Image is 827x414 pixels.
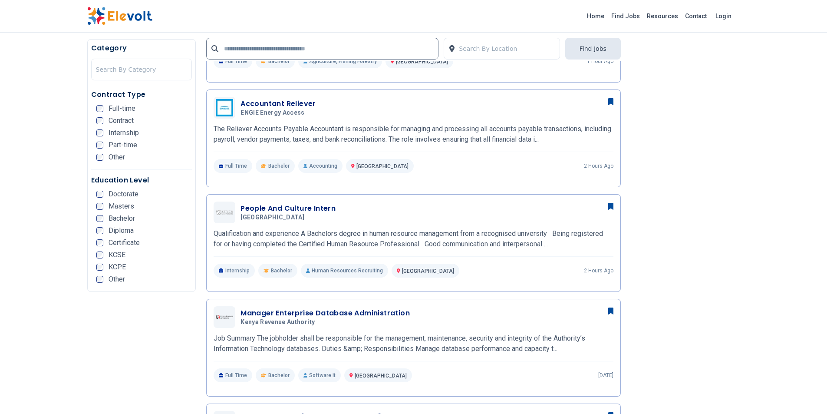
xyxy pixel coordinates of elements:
[598,372,613,379] p: [DATE]
[109,129,139,136] span: Internship
[96,203,103,210] input: Masters
[214,202,613,278] a: Zetech UniversityPeople And Culture Intern[GEOGRAPHIC_DATA]Qualification and experience A Bachelo...
[109,264,126,271] span: KCPE
[96,252,103,258] input: KCSE
[96,227,103,234] input: Diploma
[96,142,103,149] input: Part-time
[356,163,409,169] span: [GEOGRAPHIC_DATA]
[241,308,410,318] h3: Manager Enterprise Database Administration
[241,214,304,222] span: [GEOGRAPHIC_DATA]
[214,264,255,278] p: Internship
[214,333,613,354] p: Job Summary The jobholder shall be responsible for the management, maintenance, security and inte...
[216,99,233,116] img: ENGIE Energy Access
[298,368,341,382] p: Software It
[96,154,103,161] input: Other
[268,58,290,65] span: Bachelor
[301,264,388,278] p: Human Resources Recruiting
[710,7,737,25] a: Login
[96,215,103,222] input: Bachelor
[91,43,192,53] h5: Category
[268,162,290,169] span: Bachelor
[643,9,682,23] a: Resources
[241,203,336,214] h3: People And Culture Intern
[87,7,152,25] img: Elevolt
[396,59,448,65] span: [GEOGRAPHIC_DATA]
[565,38,621,60] button: Find Jobs
[96,117,103,124] input: Contract
[214,229,613,249] p: Qualification and experience A Bachelors degree in human resource management from a recognised un...
[214,159,252,173] p: Full Time
[109,276,125,283] span: Other
[584,267,613,274] p: 2 hours ago
[214,124,613,145] p: The Reliever Accounts Payable Accountant is responsible for managing and processing all accounts ...
[109,191,138,198] span: Doctorate
[583,9,608,23] a: Home
[216,210,233,215] img: Zetech University
[109,105,135,112] span: Full-time
[298,54,382,68] p: Agriculture, Fishing Forestry
[298,159,343,173] p: Accounting
[584,162,613,169] p: 2 hours ago
[214,306,613,382] a: Kenya Revenue AuthorityManager Enterprise Database AdministrationKenya Revenue AuthorityJob Summa...
[355,373,407,379] span: [GEOGRAPHIC_DATA]
[271,267,292,274] span: Bachelor
[109,117,134,124] span: Contract
[96,129,103,136] input: Internship
[96,264,103,271] input: KCPE
[241,109,305,117] span: ENGIE Energy Access
[109,142,137,149] span: Part-time
[109,239,140,246] span: Certificate
[96,191,103,198] input: Doctorate
[784,372,827,414] iframe: Chat Widget
[241,318,315,326] span: Kenya Revenue Authority
[216,315,233,319] img: Kenya Revenue Authority
[109,203,134,210] span: Masters
[109,215,135,222] span: Bachelor
[96,105,103,112] input: Full-time
[268,372,290,379] span: Bachelor
[608,9,643,23] a: Find Jobs
[109,227,134,234] span: Diploma
[402,268,454,274] span: [GEOGRAPHIC_DATA]
[96,239,103,246] input: Certificate
[96,276,103,283] input: Other
[91,175,192,185] h5: Education Level
[91,89,192,100] h5: Contract Type
[587,58,613,65] p: 1 hour ago
[214,54,252,68] p: Full Time
[214,97,613,173] a: ENGIE Energy AccessAccountant RelieverENGIE Energy AccessThe Reliever Accounts Payable Accountant...
[682,9,710,23] a: Contact
[109,252,125,258] span: KCSE
[241,99,316,109] h3: Accountant Reliever
[109,154,125,161] span: Other
[214,368,252,382] p: Full Time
